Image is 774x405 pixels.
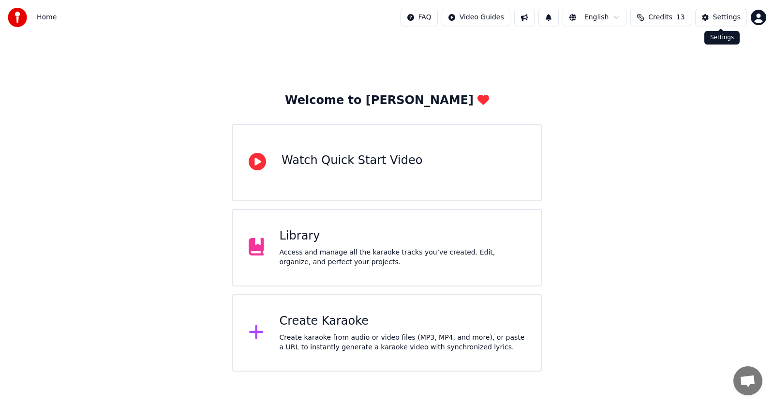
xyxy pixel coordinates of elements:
[676,13,685,22] span: 13
[733,366,762,395] div: Open chat
[282,153,422,168] div: Watch Quick Start Video
[280,228,526,244] div: Library
[648,13,672,22] span: Credits
[280,333,526,352] div: Create karaoke from audio or video files (MP3, MP4, and more), or paste a URL to instantly genera...
[37,13,57,22] nav: breadcrumb
[704,31,740,45] div: Settings
[37,13,57,22] span: Home
[8,8,27,27] img: youka
[280,248,526,267] div: Access and manage all the karaoke tracks you’ve created. Edit, organize, and perfect your projects.
[713,13,741,22] div: Settings
[401,9,438,26] button: FAQ
[630,9,691,26] button: Credits13
[442,9,510,26] button: Video Guides
[280,314,526,329] div: Create Karaoke
[285,93,489,108] div: Welcome to [PERSON_NAME]
[695,9,747,26] button: Settings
